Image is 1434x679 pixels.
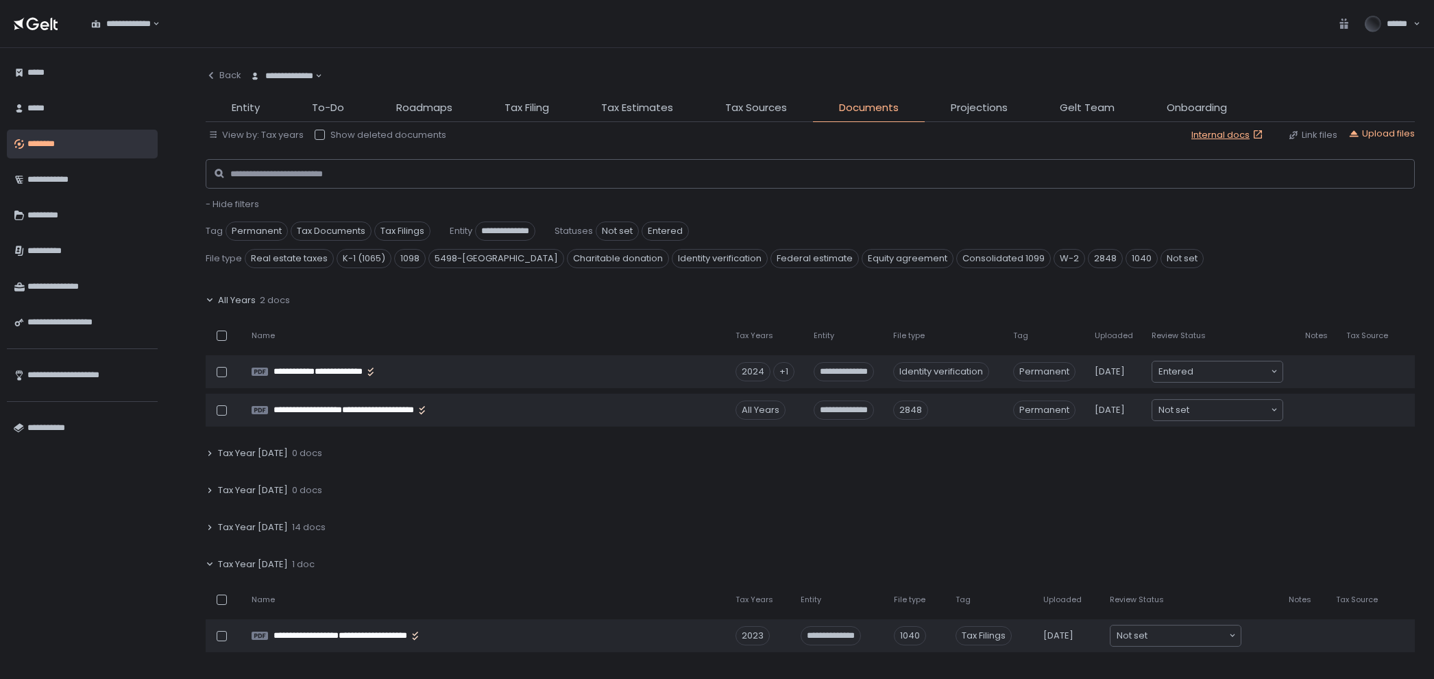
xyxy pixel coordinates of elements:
span: Tax Year [DATE] [218,521,288,534]
span: Permanent [1013,362,1075,381]
div: 2848 [893,401,928,420]
span: Charitable donation [567,249,669,268]
input: Search for option [1147,629,1228,643]
div: Search for option [241,62,322,91]
div: 2024 [736,362,770,381]
span: Tax Source [1346,331,1388,341]
a: Internal docs [1191,129,1266,141]
span: 0 docs [292,484,322,497]
div: 2023 [736,626,770,645]
button: Link files [1288,129,1337,141]
span: Entered [1158,365,1193,379]
span: K-1 (1065) [337,249,391,268]
span: Entered [642,222,689,241]
span: Consolidated 1099 [956,249,1051,268]
span: File type [893,331,925,341]
input: Search for option [1189,403,1269,417]
span: Tag [206,225,223,237]
div: Search for option [1152,400,1283,420]
span: Tax Year [DATE] [218,484,288,497]
span: All Years [218,294,256,307]
span: Not set [1160,249,1204,268]
span: Tax Sources [725,100,787,116]
span: 0 docs [292,447,322,460]
span: To-Do [312,100,344,116]
span: 2848 [1088,249,1123,268]
span: Federal estimate [770,249,859,268]
input: Search for option [313,69,314,83]
span: [DATE] [1095,404,1125,416]
span: - Hide filters [206,198,259,211]
span: Tax Documents [291,222,372,241]
span: Review Status [1110,595,1164,605]
span: Uploaded [1043,595,1082,605]
span: Name [252,331,275,341]
span: Permanent [1013,401,1075,420]
span: Tax Year [DATE] [218,558,288,571]
span: File type [206,252,242,265]
span: 1 doc [292,558,315,571]
span: 1098 [394,249,426,268]
button: View by: Tax years [208,129,304,141]
span: 1040 [1126,249,1158,268]
span: Not set [1158,403,1189,417]
span: Tax Filings [374,222,430,241]
span: Notes [1289,595,1311,605]
span: Entity [814,331,834,341]
button: Back [206,62,241,89]
span: Not set [1117,629,1147,643]
span: Tax Year [DATE] [218,447,288,460]
span: Tax Estimates [601,100,673,116]
span: Entity [450,225,472,237]
span: Documents [839,100,899,116]
span: Projections [951,100,1008,116]
span: [DATE] [1043,630,1073,642]
span: Permanent [226,222,288,241]
button: - Hide filters [206,198,259,211]
div: +1 [773,362,794,381]
span: Entity [232,100,260,116]
div: Search for option [1152,361,1283,382]
span: Onboarding [1167,100,1227,116]
span: Tag [1013,331,1028,341]
span: Gelt Team [1060,100,1115,116]
span: [DATE] [1095,366,1125,378]
span: W-2 [1054,249,1085,268]
input: Search for option [1193,365,1269,379]
button: Upload files [1348,128,1415,140]
span: Name [252,595,275,605]
span: Tax Filing [505,100,549,116]
span: Uploaded [1095,331,1133,341]
div: 1040 [894,626,926,645]
span: Entity [801,595,821,605]
span: Roadmaps [396,100,452,116]
span: Equity agreement [862,249,953,268]
span: Real estate taxes [245,249,334,268]
span: Tag [956,595,971,605]
span: Tax Years [736,331,773,341]
span: Tax Filings [956,626,1012,645]
div: Search for option [82,10,160,38]
span: 5498-[GEOGRAPHIC_DATA] [428,249,564,268]
span: Tax Source [1336,595,1378,605]
div: Identity verification [893,362,989,381]
span: 2 docs [260,294,290,307]
div: Back [206,69,241,82]
span: Not set [596,222,639,241]
span: Review Status [1152,331,1206,341]
span: Notes [1305,331,1328,341]
span: Identity verification [672,249,768,268]
div: All Years [736,401,786,420]
span: 14 docs [292,521,326,534]
span: Tax Years [736,595,773,605]
span: File type [894,595,925,605]
div: Search for option [1110,626,1241,646]
span: Statuses [555,225,593,237]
